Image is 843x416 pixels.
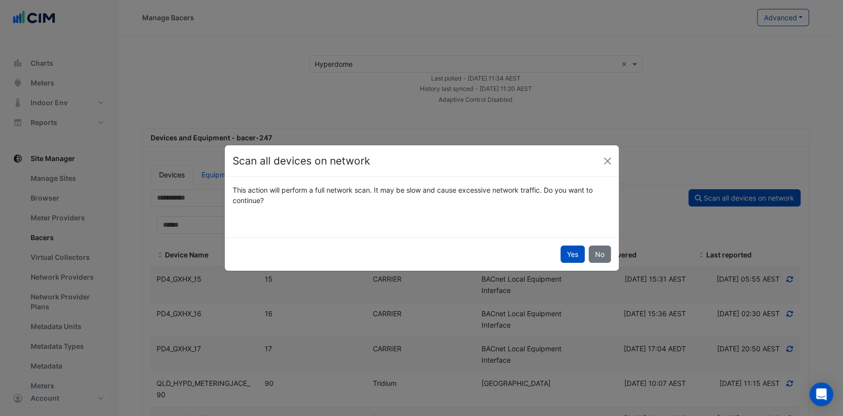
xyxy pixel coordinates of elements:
button: No [589,246,611,263]
div: Open Intercom Messenger [809,382,833,406]
button: Yes [561,246,585,263]
div: This action will perform a full network scan. It may be slow and cause excessive network traffic.... [227,185,617,206]
h4: Scan all devices on network [233,153,370,169]
button: Close [600,154,615,168]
